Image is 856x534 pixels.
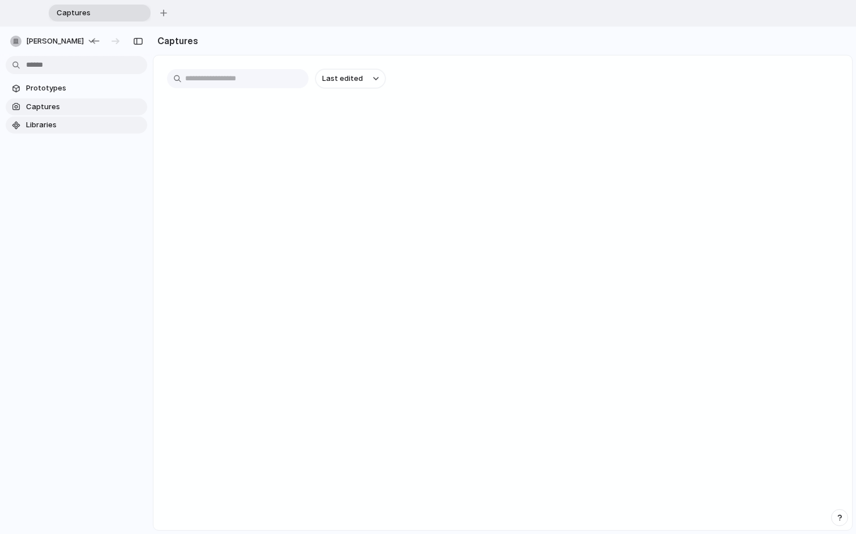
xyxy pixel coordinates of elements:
[153,34,198,48] h2: Captures
[322,73,363,84] span: Last edited
[6,32,101,50] button: [PERSON_NAME]
[6,80,147,97] a: Prototypes
[26,83,143,94] span: Prototypes
[26,36,84,47] span: [PERSON_NAME]
[6,98,147,115] a: Captures
[6,117,147,133] a: Libraries
[26,119,143,131] span: Libraries
[52,7,132,19] span: Captures
[49,5,151,21] div: Captures
[315,69,386,88] button: Last edited
[26,101,143,113] span: Captures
